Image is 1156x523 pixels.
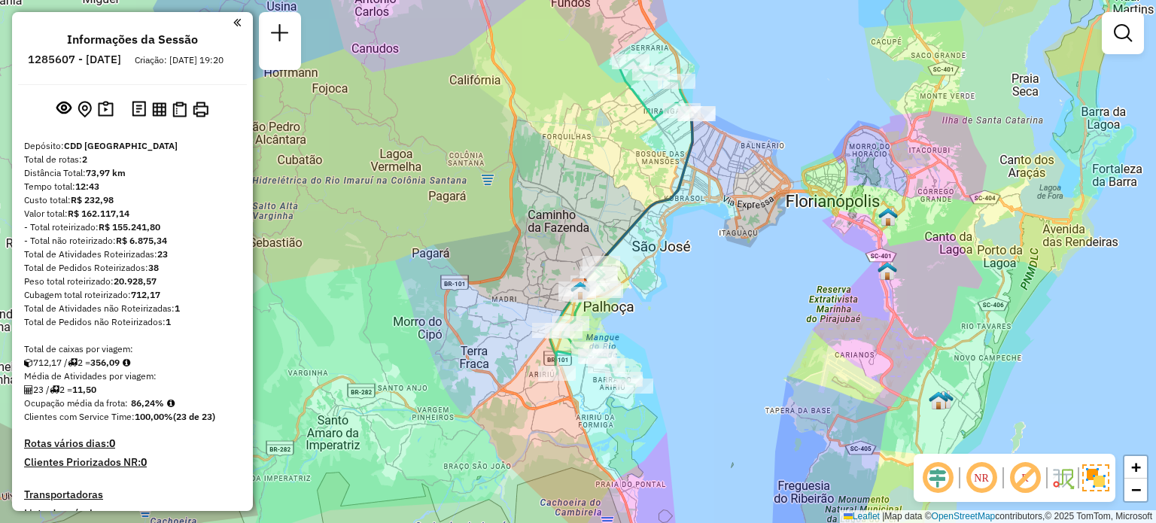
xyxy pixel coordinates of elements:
h4: Transportadoras [24,488,241,501]
span: Exibir rótulo [1007,460,1043,496]
strong: R$ 162.117,14 [68,208,129,219]
h4: Lista de veículos [24,507,241,520]
span: Ocupação média da frota: [24,397,128,409]
span: | [882,511,884,521]
span: Clientes com Service Time: [24,411,135,422]
div: Total de Atividades não Roteirizadas: [24,302,241,315]
strong: 73,97 km [86,167,126,178]
span: Ocultar deslocamento [920,460,956,496]
div: Total de Pedidos não Roteirizados: [24,315,241,329]
button: Logs desbloquear sessão [129,98,149,121]
div: - Total roteirizado: [24,220,241,234]
div: Tempo total: [24,180,241,193]
img: WCL - Campeche [929,391,948,410]
span: Ocultar NR [963,460,999,496]
strong: 12:43 [75,181,99,192]
button: Visualizar relatório de Roteirização [149,99,169,119]
img: CDD Florianópolis [570,278,589,297]
div: Total de caixas por viagem: [24,342,241,356]
img: Ilha Centro [878,207,898,227]
div: Total de Atividades Roteirizadas: [24,248,241,261]
button: Visualizar Romaneio [169,99,190,120]
div: Distância Total: [24,166,241,180]
strong: 23 [157,248,168,260]
i: Cubagem total roteirizado [24,358,33,367]
strong: R$ 6.875,34 [116,235,167,246]
i: Total de rotas [50,385,59,394]
div: Custo total: [24,193,241,207]
div: Criação: [DATE] 19:20 [129,53,230,67]
span: + [1131,458,1141,476]
strong: 1 [166,316,171,327]
img: 712 UDC Full Palhoça [570,281,590,300]
div: Depósito: [24,139,241,153]
a: Nova sessão e pesquisa [265,18,295,52]
button: Imprimir Rotas [190,99,211,120]
em: Média calculada utilizando a maior ocupação (%Peso ou %Cubagem) de cada rota da sessão. Rotas cro... [167,399,175,408]
a: Zoom in [1124,456,1147,479]
a: Clique aqui para minimizar o painel [233,14,241,31]
div: Valor total: [24,207,241,220]
strong: 356,09 [90,357,120,368]
img: FAD - Pirajubae [878,261,897,281]
h4: Rotas vários dias: [24,437,241,450]
div: Cubagem total roteirizado: [24,288,241,302]
button: Centralizar mapa no depósito ou ponto de apoio [75,98,95,121]
strong: 20.928,57 [114,275,157,287]
strong: 100,00% [135,411,173,422]
div: Map data © contributors,© 2025 TomTom, Microsoft [840,510,1156,523]
h6: 1285607 - [DATE] [28,53,121,66]
div: Média de Atividades por viagem: [24,369,241,383]
strong: 1 [175,303,180,314]
strong: 86,24% [131,397,164,409]
strong: 11,50 [72,384,96,395]
h4: Clientes Priorizados NR: [24,456,241,469]
i: Total de rotas [68,358,78,367]
img: Fluxo de ruas [1051,466,1075,490]
img: Exibir/Ocultar setores [1082,464,1109,491]
strong: 38 [148,262,159,273]
strong: 0 [109,436,115,450]
a: Zoom out [1124,479,1147,501]
strong: R$ 155.241,80 [99,221,160,233]
strong: R$ 232,98 [71,194,114,205]
strong: 0 [141,455,147,469]
a: Leaflet [844,511,880,521]
div: Peso total roteirizado: [24,275,241,288]
strong: (23 de 23) [173,411,215,422]
div: Total de rotas: [24,153,241,166]
button: Painel de Sugestão [95,98,117,121]
strong: 2 [82,154,87,165]
a: OpenStreetMap [932,511,996,521]
i: Total de Atividades [24,385,33,394]
button: Exibir sessão original [53,97,75,121]
div: Total de Pedidos Roteirizados: [24,261,241,275]
div: 712,17 / 2 = [24,356,241,369]
div: 23 / 2 = [24,383,241,397]
img: 2368 - Warecloud Autódromo [934,390,954,409]
a: Exibir filtros [1108,18,1138,48]
strong: CDD [GEOGRAPHIC_DATA] [64,140,178,151]
h4: Informações da Sessão [67,32,198,47]
div: - Total não roteirizado: [24,234,241,248]
span: − [1131,480,1141,499]
strong: 712,17 [131,289,160,300]
i: Meta Caixas/viagem: 172,72 Diferença: 183,37 [123,358,130,367]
